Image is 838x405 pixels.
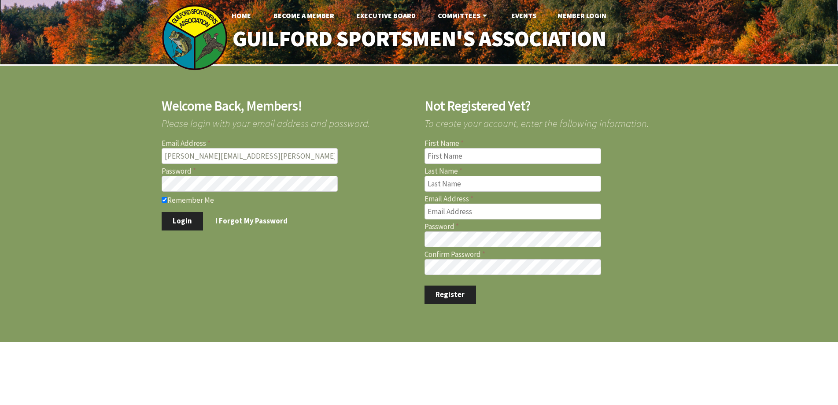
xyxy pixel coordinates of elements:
[162,195,414,204] label: Remember Me
[425,99,677,113] h2: Not Registered Yet?
[425,195,677,203] label: Email Address
[162,167,414,175] label: Password
[425,148,601,164] input: First Name
[162,148,338,164] input: Email Address
[425,140,677,147] label: First Name
[349,7,423,24] a: Executive Board
[162,197,167,203] input: Remember Me
[162,99,414,113] h2: Welcome Back, Members!
[162,113,414,128] span: Please login with your email address and password.
[162,4,228,71] img: logo_sm.png
[550,7,613,24] a: Member Login
[431,7,496,24] a: Committees
[425,176,601,192] input: Last Name
[425,286,476,304] button: Register
[162,140,414,147] label: Email Address
[214,20,624,58] a: Guilford Sportsmen's Association
[425,251,677,258] label: Confirm Password
[425,204,601,219] input: Email Address
[225,7,258,24] a: Home
[425,223,677,230] label: Password
[266,7,341,24] a: Become A Member
[162,212,203,230] button: Login
[204,212,299,230] a: I Forgot My Password
[425,167,677,175] label: Last Name
[504,7,543,24] a: Events
[425,113,677,128] span: To create your account, enter the following information.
